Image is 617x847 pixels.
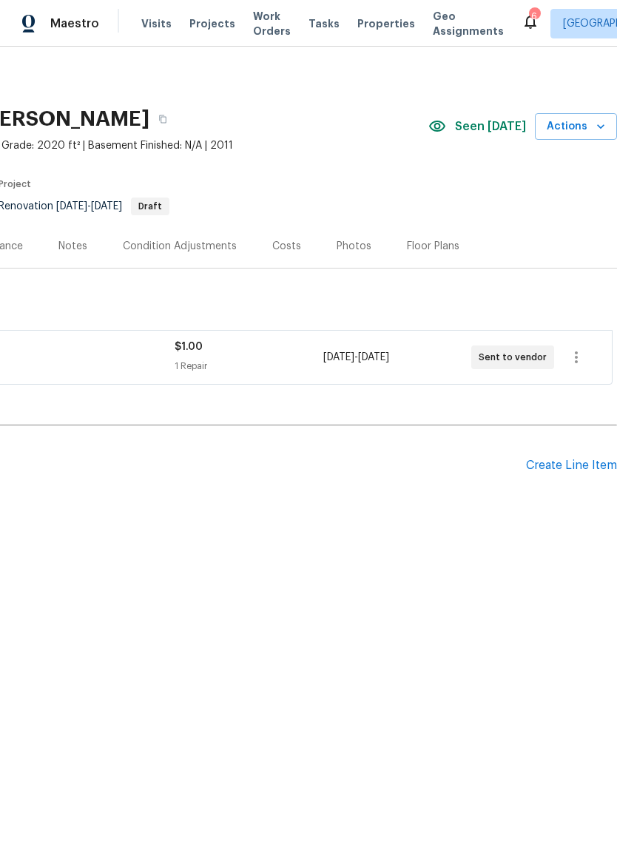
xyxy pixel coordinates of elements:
div: Costs [272,239,301,254]
span: Seen [DATE] [455,119,526,134]
span: Projects [189,16,235,31]
span: Geo Assignments [433,9,504,38]
div: Photos [337,239,371,254]
span: - [323,350,389,365]
span: [DATE] [56,201,87,212]
div: Condition Adjustments [123,239,237,254]
div: Create Line Item [526,459,617,473]
span: $1.00 [175,342,203,352]
span: Visits [141,16,172,31]
span: Work Orders [253,9,291,38]
span: Draft [132,202,168,211]
span: Tasks [308,18,340,29]
div: 6 [529,9,539,24]
span: [DATE] [91,201,122,212]
div: 1 Repair [175,359,323,374]
span: - [56,201,122,212]
span: Maestro [50,16,99,31]
div: Floor Plans [407,239,459,254]
button: Actions [535,113,617,141]
div: Notes [58,239,87,254]
span: Actions [547,118,605,136]
span: [DATE] [358,352,389,362]
span: Sent to vendor [479,350,553,365]
button: Copy Address [149,106,176,132]
span: [DATE] [323,352,354,362]
span: Properties [357,16,415,31]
